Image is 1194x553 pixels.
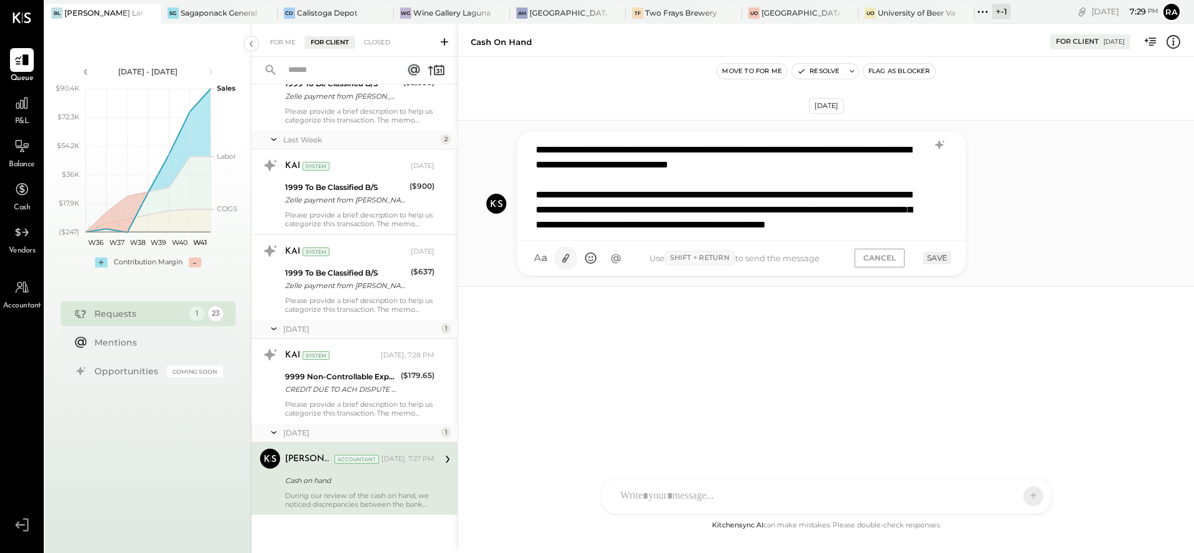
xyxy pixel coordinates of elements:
[56,84,79,92] text: $90.4K
[59,199,79,207] text: $17.9K
[193,238,207,247] text: W41
[665,251,735,266] span: Shift + Return
[441,134,451,144] div: 2
[88,238,104,247] text: W36
[441,427,451,437] div: 1
[516,7,528,19] div: AH
[411,266,434,278] div: ($637)
[58,112,79,121] text: $72.3K
[285,296,434,314] div: Please provide a brief description to help us categorize this transaction. The memo might be help...
[14,202,30,214] span: Cash
[129,238,145,247] text: W38
[529,247,552,269] button: Aa
[217,204,238,213] text: COGS
[285,383,397,396] div: CREDIT DUE TO ACH DISPUTE 465080374310001
[878,7,956,18] div: University of Beer Vacaville
[9,246,36,257] span: Vendors
[94,336,217,349] div: Mentions
[627,251,842,266] div: Use to send the message
[303,162,329,171] div: System
[285,181,406,194] div: 1999 To Be Classified B/S
[285,371,397,383] div: 9999 Non-Controllable Expenses:Other Income and Expenses:To Be Classified
[761,7,840,18] div: [GEOGRAPHIC_DATA]
[992,4,1011,19] div: + -1
[171,238,187,247] text: W40
[51,7,63,19] div: BL
[855,249,905,267] button: CANCEL
[303,247,329,256] div: System
[381,454,434,464] div: [DATE], 7:27 PM
[94,307,183,320] div: Requests
[189,306,204,321] div: 1
[809,98,844,114] div: [DATE]
[1056,37,1099,47] div: For Client
[411,161,434,171] div: [DATE]
[1076,5,1088,18] div: copy link
[358,36,396,49] div: Closed
[284,7,295,19] div: CD
[541,252,548,264] span: a
[285,279,407,292] div: Zelle payment from [PERSON_NAME] [PERSON_NAME] CTIyvFqDDc4R
[334,455,379,464] div: Accountant
[109,238,124,247] text: W37
[285,349,300,362] div: KAI
[1,276,43,312] a: Accountant
[15,116,29,127] span: P&L
[189,257,201,267] div: -
[303,351,329,360] div: System
[285,400,434,417] div: Please provide a brief description to help us categorize this transaction. The memo might be help...
[297,7,358,18] div: Calistoga Depot
[285,90,399,102] div: Zelle payment from [PERSON_NAME] BACmg9i7bc56
[441,324,451,334] div: 1
[285,491,434,509] div: During our review of the cash on hand, we noticed discrepancies between the bank deposits and wit...
[285,453,332,466] div: [PERSON_NAME]
[285,211,434,228] div: Please provide a brief description to help us categorize this transaction. The memo might be help...
[717,64,787,79] button: Move to for me
[283,427,438,438] div: [DATE]
[1,221,43,257] a: Vendors
[748,7,760,19] div: Uo
[114,257,183,267] div: Contribution Margin
[285,107,434,124] div: Please provide a brief description to help us categorize this transaction. The memo might be help...
[57,141,79,150] text: $54.2K
[62,170,79,179] text: $36K
[413,7,491,18] div: Wine Gallery Laguna
[1,91,43,127] a: P&L
[3,301,41,312] span: Accountant
[283,134,438,145] div: Last Week
[283,324,438,334] div: [DATE]
[1091,6,1158,17] div: [DATE]
[285,194,406,206] div: Zelle payment from [PERSON_NAME] [PERSON_NAME] CTIsITvz864d
[181,7,259,18] div: Sagaponack General Store
[1,177,43,214] a: Cash
[59,227,79,236] text: ($247)
[285,267,407,279] div: 1999 To Be Classified B/S
[217,152,236,161] text: Labor
[9,159,35,171] span: Balance
[923,252,951,264] button: SAVE
[1,48,43,84] a: Queue
[529,7,608,18] div: [GEOGRAPHIC_DATA]
[285,160,300,172] div: KAI
[611,252,621,264] span: @
[471,36,532,48] div: Cash on hand
[792,64,845,79] button: Resolve
[208,306,223,321] div: 23
[865,7,876,19] div: Uo
[11,73,34,84] span: Queue
[217,84,236,92] text: Sales
[1161,2,1181,22] button: Ra
[285,246,300,258] div: KAI
[95,66,201,77] div: [DATE] - [DATE]
[151,238,166,247] text: W39
[264,36,302,49] div: For Me
[285,77,399,90] div: 1999 To Be Classified B/S
[304,36,355,49] div: For Client
[168,7,179,19] div: SG
[381,351,434,361] div: [DATE], 7:28 PM
[863,64,935,79] button: Flag as Blocker
[1103,37,1125,46] div: [DATE]
[64,7,143,18] div: [PERSON_NAME] Latte
[95,257,108,267] div: +
[645,7,717,18] div: Two Frays Brewery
